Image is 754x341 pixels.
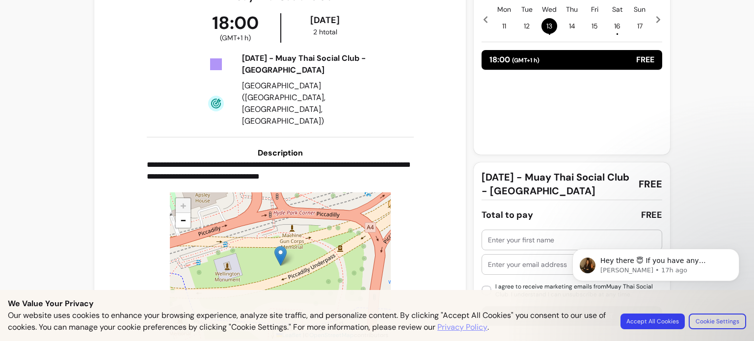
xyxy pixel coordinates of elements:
[564,18,580,34] span: 14
[176,213,190,228] a: Zoom out
[591,4,598,14] p: Fri
[488,235,656,245] input: Enter your first name
[147,147,414,159] h3: Description
[283,13,367,27] div: [DATE]
[609,18,625,34] span: 16
[482,170,631,198] span: [DATE] - Muay Thai Social Club - [GEOGRAPHIC_DATA]
[8,310,609,333] p: Our website uses cookies to enhance your browsing experience, analyze site traffic, and personali...
[632,18,647,34] span: 17
[566,4,578,14] p: Thu
[482,208,533,222] div: Total to pay
[220,33,251,43] span: ( GMT+1 h )
[521,4,533,14] p: Tue
[616,29,619,39] span: •
[496,18,512,34] span: 11
[437,321,487,333] a: Privacy Policy
[176,198,190,213] a: Zoom in
[8,298,746,310] p: We Value Your Privacy
[180,198,187,212] span: +
[519,18,535,34] span: 12
[242,80,367,127] div: [GEOGRAPHIC_DATA] ([GEOGRAPHIC_DATA], [GEOGRAPHIC_DATA], [GEOGRAPHIC_DATA])
[542,4,557,14] p: Wed
[558,228,754,336] iframe: Intercom notifications message
[488,260,656,269] input: Enter your email address
[512,56,539,64] span: ( GMT+1 h )
[587,18,602,34] span: 15
[191,13,280,43] div: 18:00
[541,18,557,34] span: 13
[634,4,646,14] p: Sun
[242,52,367,76] div: [DATE] - Muay Thai Social Club - [GEOGRAPHIC_DATA]
[636,54,654,66] p: FREE
[489,54,539,66] p: 18:00
[639,177,662,191] span: FREE
[497,4,511,14] p: Mon
[641,208,662,222] div: FREE
[548,29,551,39] span: •
[612,4,622,14] p: Sat
[274,246,287,266] img: Muay Thai Social Club
[180,213,187,227] span: −
[283,27,367,37] div: 2 h total
[208,56,224,72] img: Tickets Icon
